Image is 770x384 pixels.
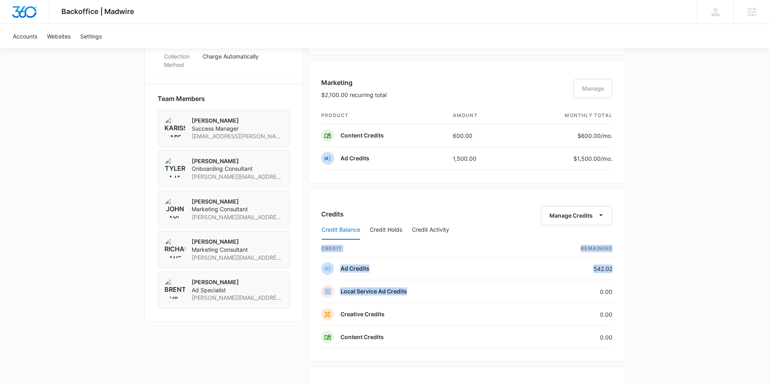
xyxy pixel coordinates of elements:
span: Marketing Consultant [192,205,283,213]
span: Marketing Consultant [192,246,283,254]
p: Ad Credits [340,265,369,273]
p: Content Credits [340,333,384,341]
th: amount [446,107,515,124]
p: Local Service Ad Credits [340,287,407,295]
span: Ad Specialist [192,286,283,294]
p: $2,100.00 recurring total [321,91,387,99]
td: 0.00 [527,326,612,349]
span: /mo. [601,132,612,139]
span: Team Members [158,94,205,103]
th: credit [321,240,527,257]
a: Settings [75,24,107,49]
p: $1,500.00 [573,154,612,163]
h3: Marketing [321,78,387,87]
a: Websites [42,24,75,49]
button: Credit Balance [322,220,360,240]
h3: Credits [321,209,344,219]
dt: Collection Method [164,52,196,69]
a: Accounts [8,24,42,49]
p: Creative Credits [340,310,385,318]
span: Onboarding Consultant [192,165,283,173]
th: product [321,107,446,124]
p: Content Credits [340,131,384,139]
span: [EMAIL_ADDRESS][PERSON_NAME][DOMAIN_NAME] [192,132,283,140]
p: [PERSON_NAME] [192,278,283,286]
p: $600.00 [575,131,612,140]
span: Backoffice | Madwire [61,7,134,16]
th: monthly total [515,107,612,124]
span: /mo. [601,155,612,162]
p: [PERSON_NAME] [192,198,283,206]
p: [PERSON_NAME] [192,157,283,165]
div: Collection MethodCharge Automatically [158,47,290,74]
img: Brent Avila [164,278,185,299]
span: [PERSON_NAME][EMAIL_ADDRESS][PERSON_NAME][DOMAIN_NAME] [192,213,283,221]
img: Karissa Harris [164,117,185,137]
span: Success Manager [192,125,283,133]
p: Charge Automatically [203,52,284,61]
p: Ad Credits [340,154,369,162]
img: John Taylor [164,198,185,218]
span: [PERSON_NAME][EMAIL_ADDRESS][PERSON_NAME][DOMAIN_NAME] [192,173,283,181]
p: [PERSON_NAME] [192,238,283,246]
button: Credit Activity [412,220,449,240]
td: 1,500.00 [446,147,515,170]
img: Tyler Pajak [164,157,185,178]
span: [PERSON_NAME][EMAIL_ADDRESS][PERSON_NAME][DOMAIN_NAME] [192,294,283,302]
span: [PERSON_NAME][EMAIL_ADDRESS][PERSON_NAME][DOMAIN_NAME] [192,254,283,262]
td: 542.02 [527,257,612,280]
button: Credit Holds [370,220,402,240]
td: 0.00 [527,280,612,303]
button: Manage Credits [541,206,612,225]
td: 0.00 [527,303,612,326]
td: 600.00 [446,124,515,147]
th: Remaining [527,240,612,257]
p: [PERSON_NAME] [192,117,283,125]
img: Richard Sauter [164,238,185,259]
